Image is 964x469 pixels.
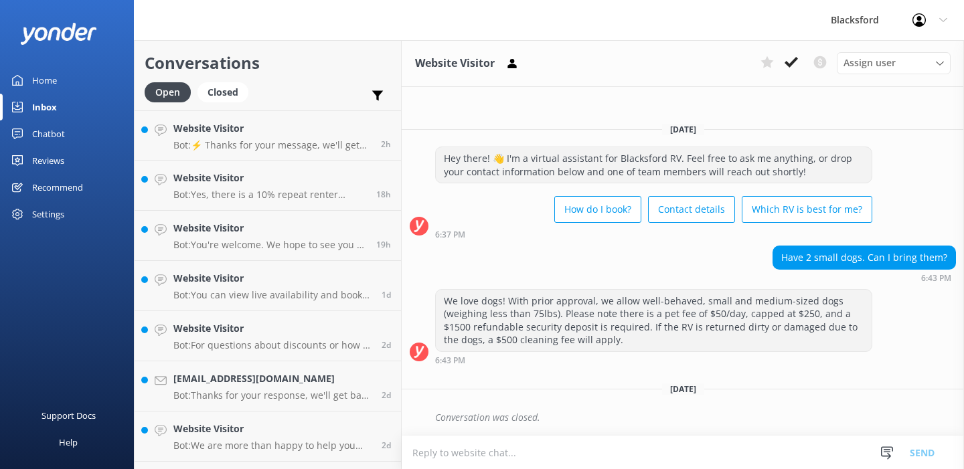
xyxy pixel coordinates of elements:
a: Website VisitorBot:⚡ Thanks for your message, we'll get back to you as soon as we can. You're als... [135,110,401,161]
div: Help [59,429,78,456]
p: Bot: You can view live availability and book your RV online by visiting [URL][DOMAIN_NAME]. You c... [173,289,372,301]
div: Inbox [32,94,57,120]
div: Closed [197,82,248,102]
h4: Website Visitor [173,421,372,436]
div: Recommend [32,174,83,201]
div: Aug 19 2025 06:43pm (UTC -06:00) America/Chihuahua [435,355,872,365]
h2: Conversations [145,50,391,76]
div: Reviews [32,147,64,174]
p: Bot: ⚡ Thanks for your message, we'll get back to you as soon as we can. You're also welcome to k... [173,139,371,151]
strong: 6:43 PM [921,274,951,282]
h4: Website Visitor [173,171,366,185]
span: [DATE] [662,124,704,135]
a: Website VisitorBot:For questions about discounts or how to apply one, please reach out to [EMAIL_... [135,311,401,361]
div: Aug 19 2025 06:37pm (UTC -06:00) America/Chihuahua [435,229,872,239]
span: Sep 17 2025 02:44pm (UTC -06:00) America/Chihuahua [376,189,391,200]
img: yonder-white-logo.png [20,23,97,45]
a: Open [145,84,197,99]
a: Website VisitorBot:Yes, there is a 10% repeat renter discount available for previous renters.18h [135,161,401,211]
a: Closed [197,84,255,99]
div: Open [145,82,191,102]
div: Have 2 small dogs. Can I bring them? [773,246,955,269]
button: Contact details [648,196,735,223]
h4: Website Visitor [173,321,372,336]
div: Home [32,67,57,94]
span: Sep 18 2025 06:34am (UTC -06:00) America/Chihuahua [381,138,391,150]
span: Sep 17 2025 01:31pm (UTC -06:00) America/Chihuahua [376,239,391,250]
div: Aug 19 2025 06:43pm (UTC -06:00) America/Chihuahua [773,273,956,282]
h4: Website Visitor [173,271,372,286]
div: 2025-08-20T15:22:10.693 [410,406,956,429]
a: Website VisitorBot:You can view live availability and book your RV online by visiting [URL][DOMAI... [135,261,401,311]
h4: [EMAIL_ADDRESS][DOMAIN_NAME] [173,371,372,386]
button: How do I book? [554,196,641,223]
h4: Website Visitor [173,221,366,236]
p: Bot: We are more than happy to help you choose which Rv is best for you! Take our "Which RV is be... [173,440,372,452]
div: Hey there! 👋 I'm a virtual assistant for Blacksford RV. Feel free to ask me anything, or drop you... [436,147,872,183]
div: Settings [32,201,64,227]
span: Sep 15 2025 08:43pm (UTC -06:00) America/Chihuahua [382,440,391,451]
p: Bot: Thanks for your response, we'll get back to you as soon as we can during opening hours. [173,389,372,401]
div: Support Docs [42,402,96,429]
a: Website VisitorBot:We are more than happy to help you choose which Rv is best for you! Take our "... [135,411,401,462]
div: We love dogs! With prior approval, we allow well-behaved, small and medium-sized dogs (weighing l... [436,290,872,351]
span: [DATE] [662,383,704,395]
span: Sep 16 2025 06:09pm (UTC -06:00) America/Chihuahua [382,289,391,300]
div: Chatbot [32,120,65,147]
button: Which RV is best for me? [742,196,872,223]
a: Website VisitorBot:You're welcome. We hope to see you at [GEOGRAPHIC_DATA] soon!19h [135,211,401,261]
span: Sep 16 2025 07:41am (UTC -06:00) America/Chihuahua [382,339,391,351]
div: Conversation was closed. [435,406,956,429]
h3: Website Visitor [415,55,495,72]
div: Assign User [837,52,951,74]
strong: 6:37 PM [435,231,465,239]
p: Bot: Yes, there is a 10% repeat renter discount available for previous renters. [173,189,366,201]
span: Sep 16 2025 06:58am (UTC -06:00) America/Chihuahua [382,389,391,401]
span: Assign user [843,56,896,70]
h4: Website Visitor [173,121,371,136]
strong: 6:43 PM [435,357,465,365]
p: Bot: For questions about discounts or how to apply one, please reach out to [EMAIL_ADDRESS][DOMAI... [173,339,372,351]
a: [EMAIL_ADDRESS][DOMAIN_NAME]Bot:Thanks for your response, we'll get back to you as soon as we can... [135,361,401,411]
p: Bot: You're welcome. We hope to see you at [GEOGRAPHIC_DATA] soon! [173,239,366,251]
